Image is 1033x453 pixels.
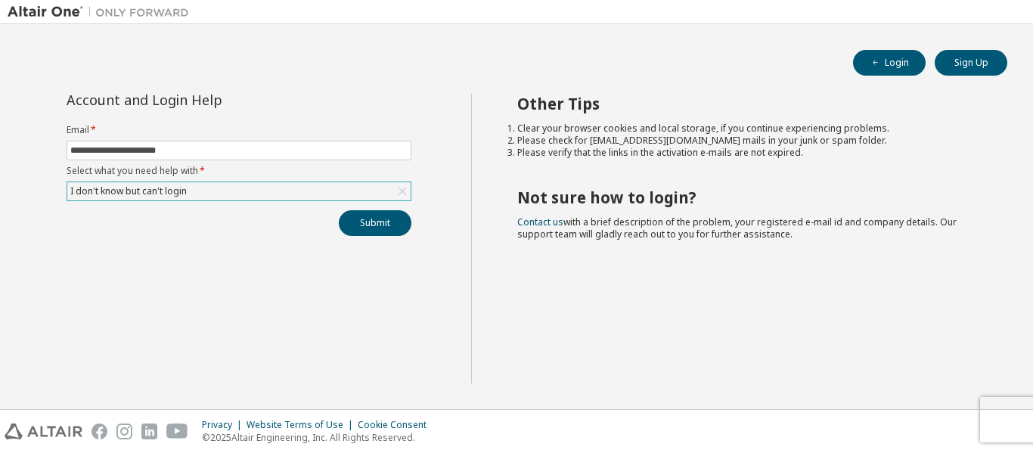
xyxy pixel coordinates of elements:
img: youtube.svg [166,424,188,439]
div: Privacy [202,419,247,431]
img: altair_logo.svg [5,424,82,439]
label: Email [67,124,411,136]
div: I don't know but can't login [67,182,411,200]
li: Please check for [EMAIL_ADDRESS][DOMAIN_NAME] mails in your junk or spam folder. [517,135,981,147]
h2: Not sure how to login? [517,188,981,207]
div: I don't know but can't login [68,183,189,200]
img: linkedin.svg [141,424,157,439]
div: Account and Login Help [67,94,343,106]
img: facebook.svg [92,424,107,439]
a: Contact us [517,216,563,228]
div: Cookie Consent [358,419,436,431]
img: Altair One [8,5,197,20]
h2: Other Tips [517,94,981,113]
p: © 2025 Altair Engineering, Inc. All Rights Reserved. [202,431,436,444]
button: Login [853,50,926,76]
img: instagram.svg [116,424,132,439]
li: Clear your browser cookies and local storage, if you continue experiencing problems. [517,123,981,135]
span: with a brief description of the problem, your registered e-mail id and company details. Our suppo... [517,216,957,240]
label: Select what you need help with [67,165,411,177]
button: Submit [339,210,411,236]
button: Sign Up [935,50,1007,76]
li: Please verify that the links in the activation e-mails are not expired. [517,147,981,159]
div: Website Terms of Use [247,419,358,431]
